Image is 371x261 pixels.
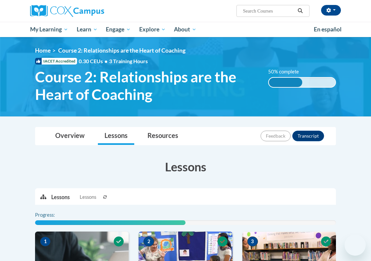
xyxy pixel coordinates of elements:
span: 0.30 CEUs [79,58,109,65]
h3: Lessons [35,158,336,175]
div: Main menu [25,22,346,37]
span: Course 2: Relationships are the Heart of Coaching [58,47,186,54]
a: Overview [49,127,91,145]
span: IACET Accredited [35,58,77,65]
span: Engage [106,25,131,33]
span: 3 Training Hours [109,58,148,64]
span: Explore [139,25,166,33]
p: Lessons [51,194,70,201]
a: Learn [72,22,102,37]
button: Transcript [292,131,324,141]
label: 50% complete [268,68,306,75]
a: My Learning [26,22,72,37]
a: En español [309,22,346,36]
span: 1 [40,237,51,246]
span: 2 [144,237,154,246]
a: Explore [135,22,170,37]
button: Account Settings [321,5,341,16]
span: Lessons [80,194,96,201]
a: Resources [141,127,185,145]
img: Cox Campus [30,5,104,17]
span: En español [314,26,342,33]
span: • [104,58,107,64]
input: Search Courses [242,7,295,15]
a: Home [35,47,51,54]
div: 50% complete [269,78,302,87]
span: About [174,25,196,33]
button: Feedback [261,131,291,141]
a: Engage [102,22,135,37]
a: About [170,22,201,37]
label: Progress: [35,211,73,219]
span: Learn [77,25,98,33]
span: My Learning [30,25,68,33]
span: Course 2: Relationships are the Heart of Coaching [35,68,258,103]
button: Search [295,7,305,15]
a: Cox Campus [30,5,127,17]
a: Lessons [98,127,134,145]
iframe: Button to launch messaging window [345,235,366,256]
span: 3 [247,237,258,246]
